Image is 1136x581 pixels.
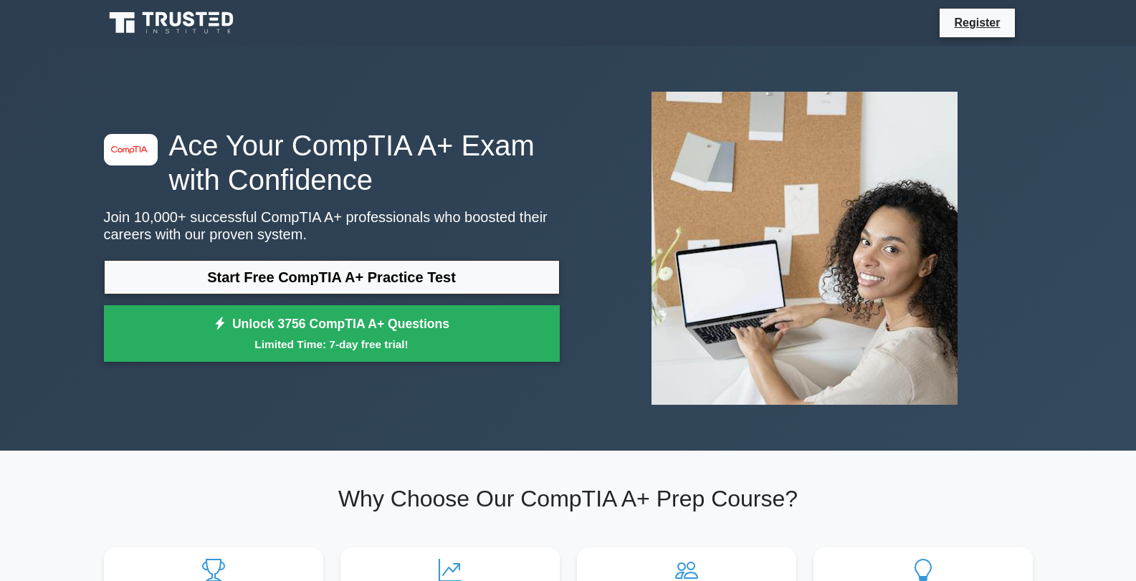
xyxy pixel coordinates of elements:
[104,485,1033,512] h2: Why Choose Our CompTIA A+ Prep Course?
[104,260,560,294] a: Start Free CompTIA A+ Practice Test
[945,14,1008,32] a: Register
[104,305,560,362] a: Unlock 3756 CompTIA A+ QuestionsLimited Time: 7-day free trial!
[104,128,560,197] h1: Ace Your CompTIA A+ Exam with Confidence
[104,208,560,243] p: Join 10,000+ successful CompTIA A+ professionals who boosted their careers with our proven system.
[122,336,542,352] small: Limited Time: 7-day free trial!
